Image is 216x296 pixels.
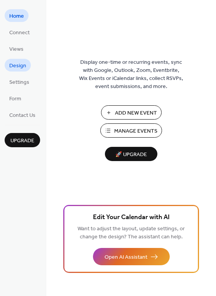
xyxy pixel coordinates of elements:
span: Views [9,45,24,53]
a: Settings [5,75,34,88]
span: Home [9,12,24,20]
button: 🚀 Upgrade [105,147,157,161]
button: Upgrade [5,133,40,147]
span: Contact Us [9,111,35,120]
span: Connect [9,29,30,37]
a: Connect [5,26,34,38]
span: Form [9,95,21,103]
button: Manage Events [100,123,162,138]
span: Add New Event [115,109,157,117]
span: Edit Your Calendar with AI [93,212,170,223]
span: Open AI Assistant [105,253,147,261]
span: 🚀 Upgrade [110,150,153,160]
button: Add New Event [101,105,162,120]
a: Form [5,92,26,105]
a: Design [5,59,31,72]
span: Manage Events [114,127,157,135]
a: Views [5,42,28,55]
button: Open AI Assistant [93,248,170,265]
span: Want to adjust the layout, update settings, or change the design? The assistant can help. [78,224,185,242]
span: Design [9,62,26,70]
span: Settings [9,78,29,86]
a: Contact Us [5,108,40,121]
span: Upgrade [10,137,34,145]
span: Display one-time or recurring events, sync with Google, Outlook, Zoom, Eventbrite, Wix Events or ... [79,58,183,91]
a: Home [5,9,29,22]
